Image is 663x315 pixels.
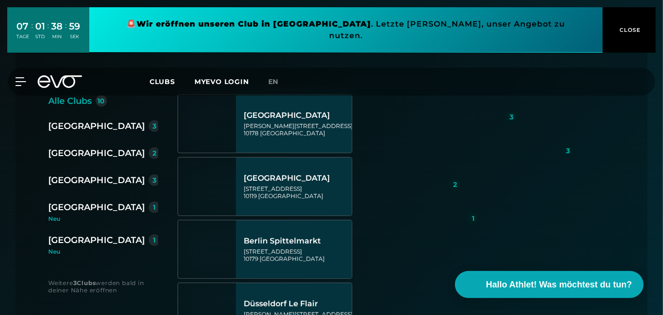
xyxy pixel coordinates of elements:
div: 3 [510,114,513,120]
span: en [268,77,279,86]
div: 2 [453,181,457,188]
div: [GEOGRAPHIC_DATA] [48,146,145,160]
div: 3 [566,147,570,154]
div: MIN [51,33,63,40]
div: [GEOGRAPHIC_DATA] [244,111,353,120]
div: Weitere werden bald in deiner Nähe eröffnen [48,279,158,294]
button: Hallo Athlet! Was möchtest du tun? [455,271,644,298]
a: Clubs [150,77,194,86]
div: [GEOGRAPHIC_DATA] [48,200,145,214]
a: en [268,76,290,87]
div: 10 [98,98,105,104]
div: [GEOGRAPHIC_DATA] [244,173,349,183]
div: TAGE [16,33,29,40]
div: 1 [472,215,474,222]
div: : [47,20,49,46]
div: 38 [51,19,63,33]
a: MYEVO LOGIN [194,77,249,86]
span: Clubs [150,77,175,86]
div: 07 [16,19,29,33]
strong: Clubs [77,279,96,286]
div: 3 [152,123,156,129]
div: 01 [35,19,45,33]
div: [PERSON_NAME][STREET_ADDRESS] 10178 [GEOGRAPHIC_DATA] [244,122,353,137]
div: [STREET_ADDRESS] 10179 [GEOGRAPHIC_DATA] [244,248,349,262]
div: [GEOGRAPHIC_DATA] [48,233,145,247]
div: [STREET_ADDRESS] 10119 [GEOGRAPHIC_DATA] [244,185,349,200]
div: STD [35,33,45,40]
span: CLOSE [618,26,641,34]
div: [GEOGRAPHIC_DATA] [48,173,145,187]
div: Berlin Spittelmarkt [244,236,349,246]
button: CLOSE [603,7,656,53]
div: 1 [153,237,156,243]
strong: 3 [73,279,77,286]
div: 3 [152,177,156,184]
div: Düsseldorf Le Flair [244,299,353,309]
div: : [31,20,33,46]
div: Neu [48,249,160,255]
div: Neu [48,216,168,222]
div: 1 [153,204,156,211]
span: Hallo Athlet! Was möchtest du tun? [486,278,632,291]
div: [GEOGRAPHIC_DATA] [48,119,145,133]
div: SEK [69,33,80,40]
div: : [65,20,67,46]
div: 2 [152,150,156,157]
div: 59 [69,19,80,33]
